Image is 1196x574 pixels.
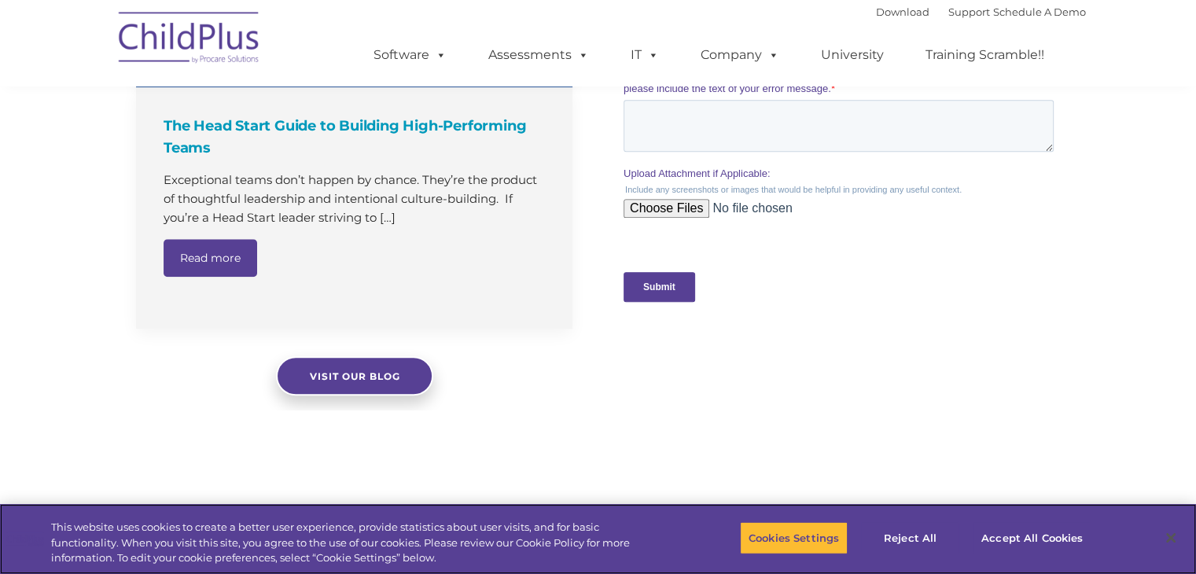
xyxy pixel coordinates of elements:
button: Close [1154,521,1188,555]
a: Visit our blog [276,356,433,396]
button: Cookies Settings [740,521,848,554]
p: Exceptional teams don’t happen by chance. They’re the product of thoughtful leadership and intent... [164,171,549,227]
span: Phone number [219,168,285,180]
a: Support [948,6,990,18]
a: Software [358,39,462,71]
a: Download [876,6,929,18]
button: Accept All Cookies [973,521,1091,554]
h4: The Head Start Guide to Building High-Performing Teams [164,115,549,159]
a: Schedule A Demo [993,6,1086,18]
span: Last name [219,104,267,116]
div: This website uses cookies to create a better user experience, provide statistics about user visit... [51,520,658,566]
a: Read more [164,239,257,277]
a: IT [615,39,675,71]
a: Training Scramble!! [910,39,1060,71]
a: University [805,39,900,71]
span: Visit our blog [309,370,399,382]
font: | [876,6,1086,18]
button: Reject All [861,521,959,554]
a: Company [685,39,795,71]
a: Assessments [473,39,605,71]
img: ChildPlus by Procare Solutions [111,1,268,79]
